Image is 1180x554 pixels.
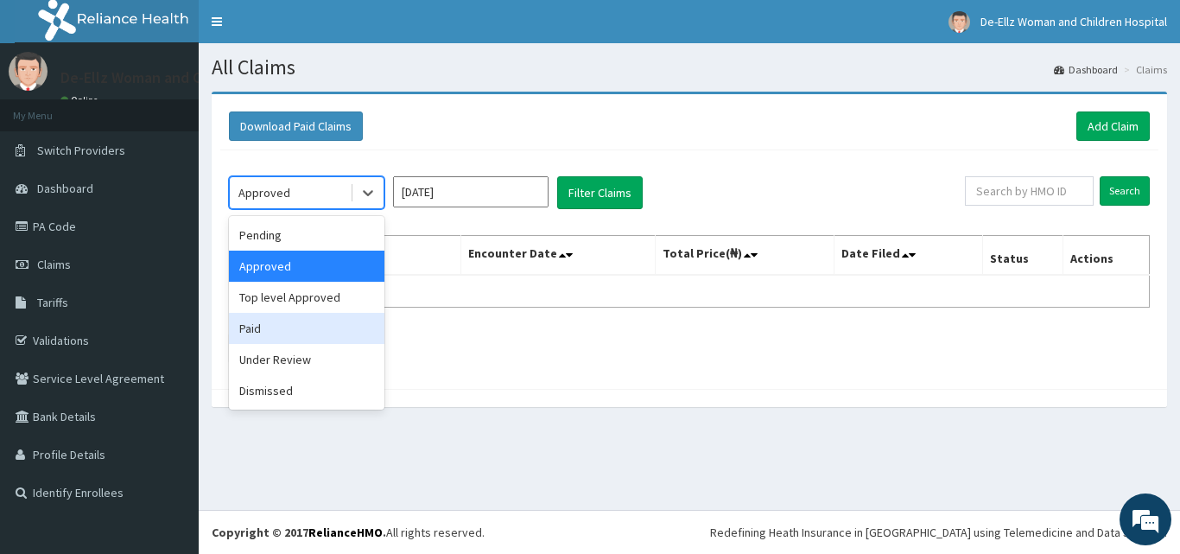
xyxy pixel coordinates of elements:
[37,181,93,196] span: Dashboard
[199,510,1180,554] footer: All rights reserved.
[1120,62,1167,77] li: Claims
[90,97,290,119] div: Chat with us now
[983,236,1063,276] th: Status
[1063,236,1149,276] th: Actions
[393,176,549,207] input: Select Month and Year
[1076,111,1150,141] a: Add Claim
[229,344,384,375] div: Under Review
[229,313,384,344] div: Paid
[655,236,834,276] th: Total Price(₦)
[9,370,329,430] textarea: Type your message and hit 'Enter'
[100,167,238,341] span: We're online!
[32,86,70,130] img: d_794563401_company_1708531726252_794563401
[229,251,384,282] div: Approved
[9,52,48,91] img: User Image
[980,14,1167,29] span: De-Ellz Woman and Children Hospital
[37,295,68,310] span: Tariffs
[461,236,655,276] th: Encounter Date
[229,282,384,313] div: Top level Approved
[948,11,970,33] img: User Image
[37,143,125,158] span: Switch Providers
[212,56,1167,79] h1: All Claims
[60,70,309,86] p: De-Ellz Woman and Children Hospital
[710,524,1167,541] div: Redefining Heath Insurance in [GEOGRAPHIC_DATA] using Telemedicine and Data Science!
[1100,176,1150,206] input: Search
[834,236,983,276] th: Date Filed
[229,220,384,251] div: Pending
[212,525,386,540] strong: Copyright © 2017 .
[283,9,325,50] div: Minimize live chat window
[37,257,71,272] span: Claims
[238,184,290,201] div: Approved
[557,176,643,209] button: Filter Claims
[229,111,363,141] button: Download Paid Claims
[229,375,384,406] div: Dismissed
[1054,62,1118,77] a: Dashboard
[308,525,383,540] a: RelianceHMO
[60,94,102,106] a: Online
[965,176,1094,206] input: Search by HMO ID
